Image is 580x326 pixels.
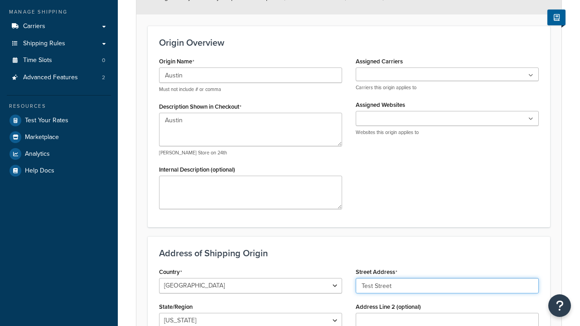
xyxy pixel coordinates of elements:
label: Country [159,268,182,276]
a: Advanced Features2 [7,69,111,86]
label: State/Region [159,303,193,310]
a: Help Docs [7,163,111,179]
label: Street Address [356,268,397,276]
h3: Origin Overview [159,38,539,48]
span: Test Your Rates [25,117,68,125]
span: Analytics [25,150,50,158]
span: Marketplace [25,134,59,141]
label: Assigned Carriers [356,58,403,65]
label: Assigned Websites [356,101,405,108]
h3: Address of Shipping Origin [159,248,539,258]
a: Analytics [7,146,111,162]
span: 0 [102,57,105,64]
p: Websites this origin applies to [356,129,539,136]
a: Time Slots0 [7,52,111,69]
label: Address Line 2 (optional) [356,303,421,310]
label: Description Shown in Checkout [159,103,242,110]
li: Advanced Features [7,69,111,86]
div: Manage Shipping [7,8,111,16]
a: Shipping Rules [7,35,111,52]
li: Time Slots [7,52,111,69]
span: Carriers [23,23,45,30]
p: Must not include # or comma [159,86,342,93]
a: Marketplace [7,129,111,145]
span: Help Docs [25,167,54,175]
div: Resources [7,102,111,110]
a: Test Your Rates [7,112,111,129]
label: Origin Name [159,58,194,65]
button: Open Resource Center [548,294,571,317]
p: [PERSON_NAME] Store on 24th [159,149,342,156]
label: Internal Description (optional) [159,166,235,173]
span: Shipping Rules [23,40,65,48]
span: Time Slots [23,57,52,64]
p: Carriers this origin applies to [356,84,539,91]
a: Carriers [7,18,111,35]
span: Advanced Features [23,74,78,81]
span: 2 [102,74,105,81]
button: Show Help Docs [547,10,565,25]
